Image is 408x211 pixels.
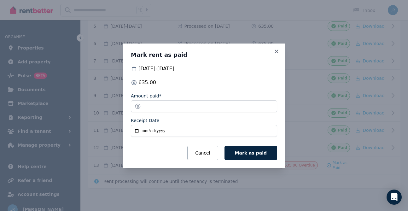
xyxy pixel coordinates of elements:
label: Receipt Date [131,117,159,124]
span: 635.00 [138,79,156,86]
label: Amount paid* [131,93,161,99]
button: Mark as paid [224,146,277,160]
h3: Mark rent as paid [131,51,277,59]
span: [DATE] - [DATE] [138,65,174,73]
span: Mark as paid [235,150,267,155]
button: Cancel [187,146,218,160]
div: Open Intercom Messenger [387,190,402,205]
